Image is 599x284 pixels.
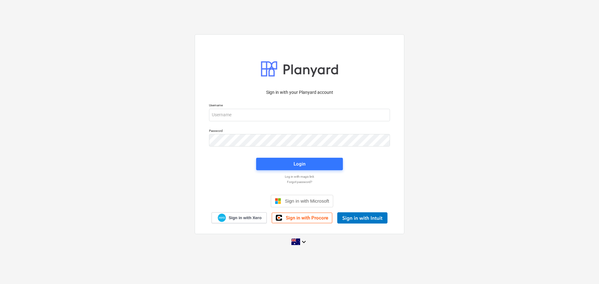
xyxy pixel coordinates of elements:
p: Sign in with your Planyard account [209,89,390,96]
img: Microsoft logo [275,198,281,204]
a: Forgot password? [206,180,393,184]
i: keyboard_arrow_down [300,238,308,246]
span: Sign in with Procore [286,215,328,221]
img: Xero logo [218,214,226,222]
span: Sign in with Xero [229,215,261,221]
a: Sign in with Procore [272,213,332,223]
a: Log in with magic link [206,175,393,179]
div: Login [294,160,305,168]
button: Login [256,158,343,170]
p: Username [209,103,390,108]
span: Sign in with Microsoft [285,198,329,204]
a: Sign in with Xero [212,212,267,223]
input: Username [209,109,390,121]
p: Password [209,129,390,134]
